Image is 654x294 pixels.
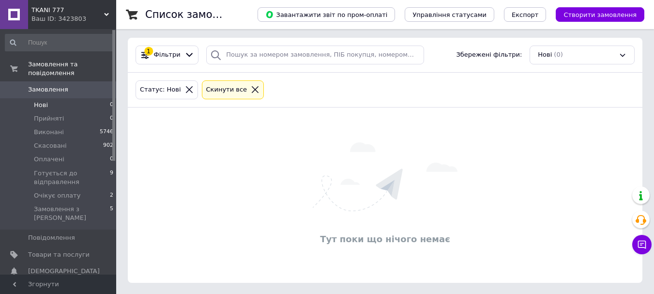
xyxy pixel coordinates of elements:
[145,9,243,20] h1: Список замовлень
[546,11,644,18] a: Створити замовлення
[154,50,181,60] span: Фільтри
[133,233,638,245] div: Тут поки що нічого немає
[204,85,249,95] div: Cкинути все
[206,46,424,64] input: Пошук за номером замовлення, ПІБ покупця, номером телефону, Email, номером накладної
[28,60,116,77] span: Замовлення та повідомлення
[456,50,522,60] span: Збережені фільтри:
[34,128,64,137] span: Виконані
[405,7,494,22] button: Управління статусами
[110,114,113,123] span: 0
[110,101,113,109] span: 0
[512,11,539,18] span: Експорт
[110,205,113,222] span: 5
[34,205,110,222] span: Замовлення з [PERSON_NAME]
[5,34,114,51] input: Пошук
[412,11,487,18] span: Управління статусами
[110,191,113,200] span: 2
[28,85,68,94] span: Замовлення
[34,101,48,109] span: Нові
[28,267,100,276] span: [DEMOGRAPHIC_DATA]
[144,47,153,56] div: 1
[34,191,80,200] span: Очікує оплату
[28,233,75,242] span: Повідомлення
[110,155,113,164] span: 0
[265,10,387,19] span: Завантажити звіт по пром-оплаті
[34,155,64,164] span: Оплачені
[556,7,644,22] button: Створити замовлення
[554,51,563,58] span: (0)
[504,7,547,22] button: Експорт
[34,114,64,123] span: Прийняті
[31,15,116,23] div: Ваш ID: 3423803
[103,141,113,150] span: 902
[632,235,652,254] button: Чат з покупцем
[28,250,90,259] span: Товари та послуги
[258,7,395,22] button: Завантажити звіт по пром-оплаті
[138,85,183,95] div: Статус: Нові
[100,128,113,137] span: 5746
[34,169,110,186] span: Готується до відправлення
[110,169,113,186] span: 9
[563,11,637,18] span: Створити замовлення
[538,50,552,60] span: Нові
[31,6,104,15] span: ТKANI 777
[34,141,67,150] span: Скасовані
